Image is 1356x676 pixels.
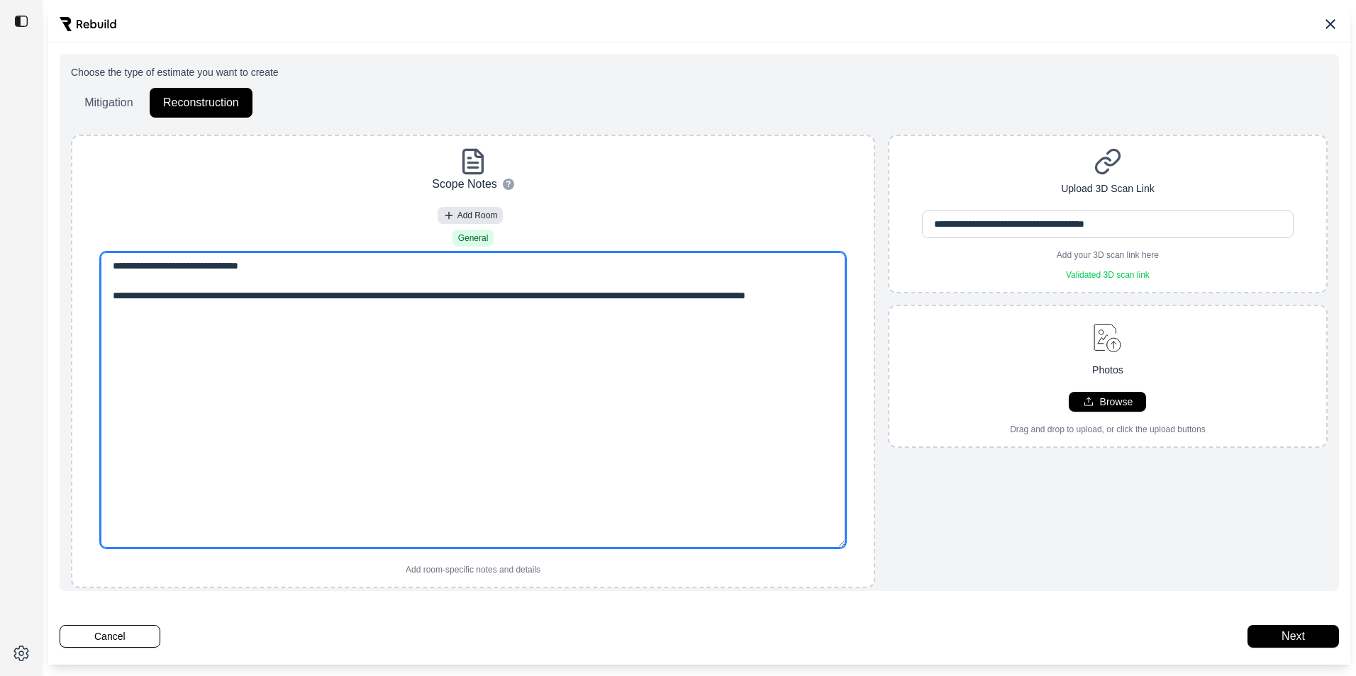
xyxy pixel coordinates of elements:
span: ? [506,179,511,190]
img: Rebuild [60,17,116,31]
button: Browse [1069,392,1146,412]
img: upload-image.svg [1087,317,1128,357]
p: Choose the type of estimate you want to create [71,65,1328,79]
p: Add room-specific notes and details [406,564,540,575]
p: Upload 3D Scan Link [1061,181,1155,196]
p: Add your 3D scan link here [1057,249,1159,261]
button: Mitigation [71,88,147,118]
button: Cancel [60,625,160,648]
span: Add Room [457,210,498,221]
img: toggle sidebar [14,14,28,28]
p: Browse [1100,395,1133,409]
button: General [452,230,494,247]
button: Next [1247,625,1339,648]
span: General [458,232,489,244]
button: Reconstruction [150,88,252,118]
p: Validated 3D scan link [1057,269,1158,281]
p: Scope Notes [432,176,497,193]
p: Photos [1092,363,1123,378]
p: Drag and drop to upload, or click the upload buttons [1010,424,1206,435]
button: Add Room [438,207,504,224]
